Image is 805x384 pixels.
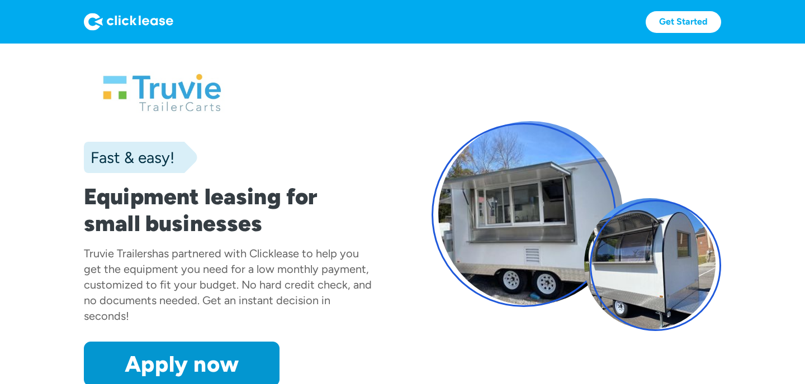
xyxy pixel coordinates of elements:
img: Logo [84,13,173,31]
div: Fast & easy! [84,146,174,169]
div: Truvie Trailers [84,247,152,260]
h1: Equipment leasing for small businesses [84,183,373,237]
div: has partnered with Clicklease to help you get the equipment you need for a low monthly payment, c... [84,247,372,323]
a: Get Started [646,11,721,33]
